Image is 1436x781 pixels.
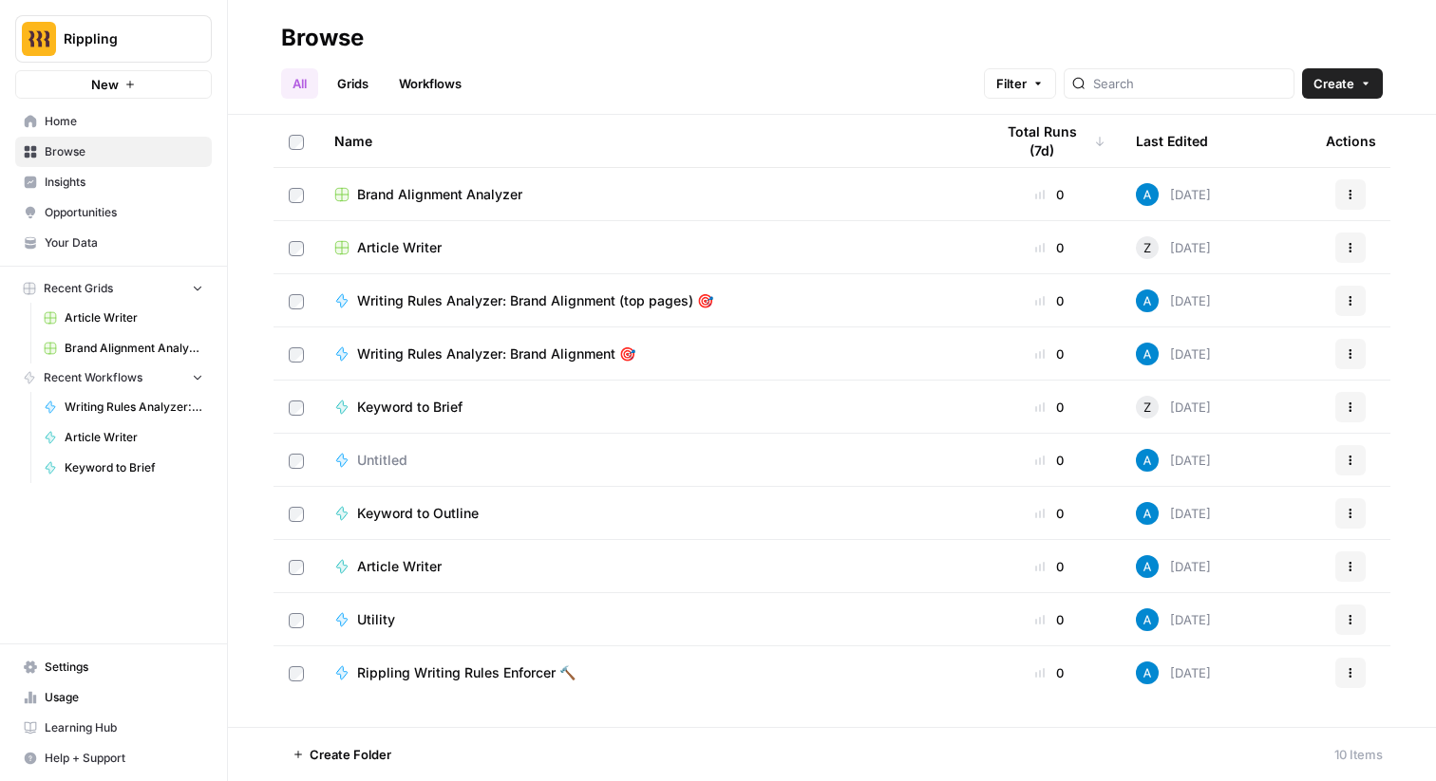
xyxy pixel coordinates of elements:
span: Keyword to Brief [357,398,463,417]
a: Untitled [334,451,963,470]
input: Search [1093,74,1286,93]
span: Learning Hub [45,719,203,736]
span: Article Writer [357,557,442,576]
img: o3cqybgnmipr355j8nz4zpq1mc6x [1136,555,1159,578]
span: Rippling Writing Rules Enforcer 🔨 [357,663,576,682]
span: Writing Rules Analyzer: Brand Alignment (top pages) 🎯 [65,399,203,416]
a: Writing Rules Analyzer: Brand Alignment 🎯 [334,344,963,363]
span: Create [1313,74,1354,93]
button: Recent Workflows [15,363,212,392]
a: Workflows [387,68,473,99]
a: Keyword to Brief [35,453,212,483]
button: Filter [984,68,1056,99]
a: Writing Rules Analyzer: Brand Alignment (top pages) 🎯 [334,291,963,310]
span: Recent Grids [44,280,113,297]
a: Learning Hub [15,713,212,743]
div: 0 [993,610,1105,629]
span: Keyword to Outline [357,504,479,523]
a: Article Writer [35,303,212,333]
a: Rippling Writing Rules Enforcer 🔨 [334,663,963,682]
span: Browse [45,143,203,160]
div: [DATE] [1136,661,1211,684]
span: Insights [45,174,203,191]
span: Help + Support [45,750,203,767]
span: Opportunities [45,204,203,221]
span: Writing Rules Analyzer: Brand Alignment (top pages) 🎯 [357,291,713,310]
div: Actions [1326,115,1376,167]
img: o3cqybgnmipr355j8nz4zpq1mc6x [1136,661,1159,684]
div: [DATE] [1136,183,1211,206]
a: Writing Rules Analyzer: Brand Alignment (top pages) 🎯 [35,392,212,422]
div: 0 [993,344,1105,363]
span: Article Writer [65,429,203,446]
div: [DATE] [1136,396,1211,418]
a: Settings [15,652,212,682]
div: Total Runs (7d) [993,115,1105,167]
div: 0 [993,238,1105,257]
button: New [15,70,212,99]
a: Opportunities [15,197,212,228]
div: 10 Items [1334,745,1383,764]
div: [DATE] [1136,608,1211,631]
span: Create Folder [310,745,391,764]
span: Brand Alignment Analyzer [357,185,522,204]
a: All [281,68,318,99]
div: [DATE] [1136,502,1211,525]
a: Insights [15,167,212,197]
a: Article Writer [334,238,963,257]
img: o3cqybgnmipr355j8nz4zpq1mc6x [1136,502,1159,525]
span: Usage [45,689,203,706]
a: Keyword to Outline [334,504,963,523]
span: Rippling [64,29,179,48]
div: 0 [993,185,1105,204]
span: Brand Alignment Analyzer [65,340,203,357]
button: Recent Grids [15,274,212,303]
a: Article Writer [35,422,212,453]
div: [DATE] [1136,449,1211,472]
button: Create Folder [281,739,403,770]
span: Article Writer [357,238,442,257]
span: Your Data [45,234,203,251]
span: Settings [45,659,203,676]
span: Z [1143,398,1151,417]
a: Your Data [15,228,212,258]
img: o3cqybgnmipr355j8nz4zpq1mc6x [1136,608,1159,631]
span: Recent Workflows [44,369,142,386]
span: Filter [996,74,1027,93]
div: 0 [993,291,1105,310]
img: o3cqybgnmipr355j8nz4zpq1mc6x [1136,449,1159,472]
div: [DATE] [1136,555,1211,578]
span: Untitled [357,451,407,470]
div: Browse [281,23,364,53]
div: [DATE] [1136,343,1211,365]
div: 0 [993,663,1105,682]
span: Keyword to Brief [65,459,203,476]
button: Create [1302,68,1383,99]
div: 0 [993,398,1105,417]
a: Brand Alignment Analyzer [35,333,212,363]
div: [DATE] [1136,236,1211,259]
span: Writing Rules Analyzer: Brand Alignment 🎯 [357,344,635,363]
span: Z [1143,238,1151,257]
span: Home [45,113,203,130]
img: Rippling Logo [22,22,56,56]
a: Brand Alignment Analyzer [334,185,963,204]
a: Grids [326,68,380,99]
div: Name [334,115,963,167]
a: Home [15,106,212,137]
div: [DATE] [1136,289,1211,312]
button: Help + Support [15,743,212,773]
img: o3cqybgnmipr355j8nz4zpq1mc6x [1136,183,1159,206]
a: Utility [334,610,963,629]
div: 0 [993,451,1105,470]
span: Article Writer [65,309,203,326]
a: Browse [15,137,212,167]
a: Usage [15,682,212,713]
span: New [91,75,119,94]
div: Last Edited [1136,115,1208,167]
span: Utility [357,610,395,629]
img: o3cqybgnmipr355j8nz4zpq1mc6x [1136,343,1159,365]
button: Workspace: Rippling [15,15,212,63]
a: Keyword to Brief [334,398,963,417]
div: 0 [993,504,1105,523]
